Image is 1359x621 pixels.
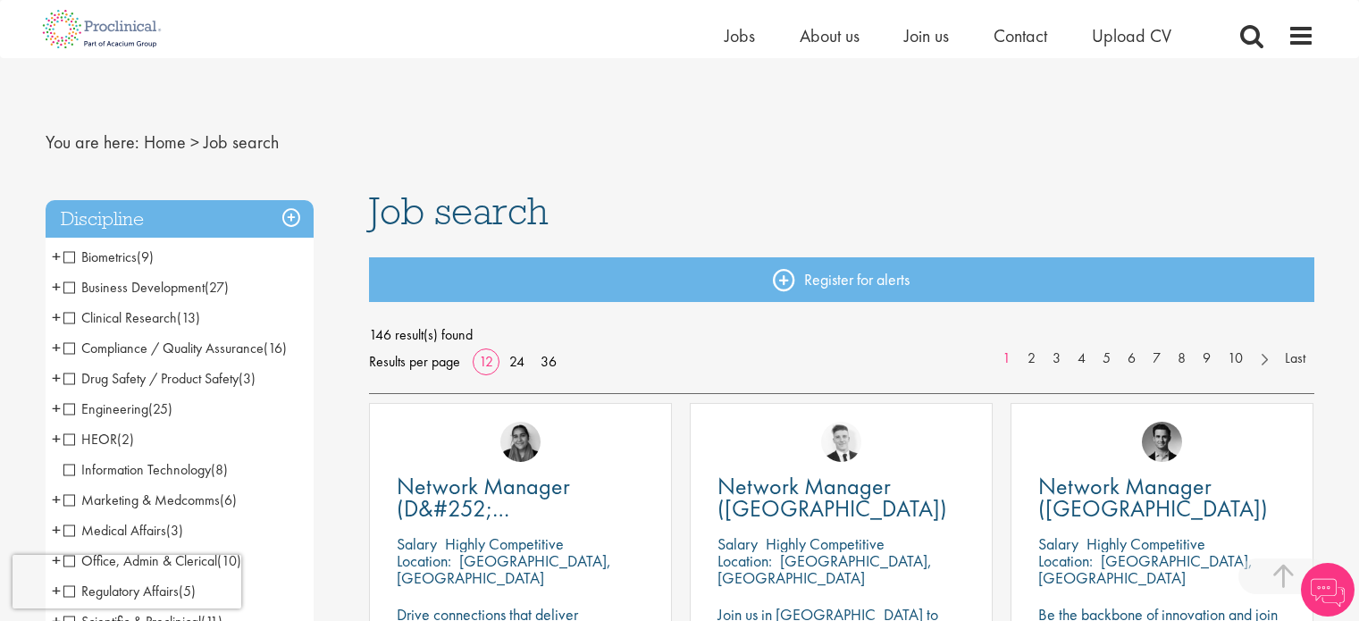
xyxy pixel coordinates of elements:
[63,339,264,357] span: Compliance / Quality Assurance
[13,555,241,608] iframe: reCAPTCHA
[177,308,200,327] span: (13)
[1169,348,1195,369] a: 8
[46,130,139,154] span: You are here:
[1086,533,1205,554] p: Highly Competitive
[369,322,1314,348] span: 146 result(s) found
[264,339,287,357] span: (16)
[63,278,205,297] span: Business Development
[1038,475,1286,520] a: Network Manager ([GEOGRAPHIC_DATA])
[369,348,460,375] span: Results per page
[1044,348,1070,369] a: 3
[397,550,611,588] p: [GEOGRAPHIC_DATA], [GEOGRAPHIC_DATA]
[117,430,134,449] span: (2)
[63,248,137,266] span: Biometrics
[63,308,200,327] span: Clinical Research
[63,430,134,449] span: HEOR
[1019,348,1044,369] a: 2
[52,516,61,543] span: +
[52,547,61,574] span: +
[397,533,437,554] span: Salary
[369,187,549,235] span: Job search
[52,273,61,300] span: +
[397,471,619,546] span: Network Manager (D&#252;[GEOGRAPHIC_DATA])
[63,278,229,297] span: Business Development
[211,460,228,479] span: (8)
[63,430,117,449] span: HEOR
[1276,348,1314,369] a: Last
[63,521,166,540] span: Medical Affairs
[1194,348,1220,369] a: 9
[63,551,217,570] span: Office, Admin & Clerical
[800,24,860,47] a: About us
[52,243,61,270] span: +
[63,399,148,418] span: Engineering
[766,533,885,554] p: Highly Competitive
[205,278,229,297] span: (27)
[1094,348,1120,369] a: 5
[63,460,211,479] span: Information Technology
[1144,348,1170,369] a: 7
[1119,348,1145,369] a: 6
[52,334,61,361] span: +
[204,130,279,154] span: Job search
[137,248,154,266] span: (9)
[725,24,755,47] a: Jobs
[994,348,1019,369] a: 1
[1301,563,1355,617] img: Chatbot
[52,365,61,391] span: +
[717,550,932,588] p: [GEOGRAPHIC_DATA], [GEOGRAPHIC_DATA]
[63,491,237,509] span: Marketing & Medcomms
[220,491,237,509] span: (6)
[821,422,861,462] img: Nicolas Daniel
[239,369,256,388] span: (3)
[717,550,772,571] span: Location:
[63,521,183,540] span: Medical Affairs
[63,339,287,357] span: Compliance / Quality Assurance
[473,352,499,371] a: 12
[1069,348,1095,369] a: 4
[144,130,186,154] a: breadcrumb link
[190,130,199,154] span: >
[52,395,61,422] span: +
[717,533,758,554] span: Salary
[63,308,177,327] span: Clinical Research
[166,521,183,540] span: (3)
[1092,24,1171,47] a: Upload CV
[445,533,564,554] p: Highly Competitive
[1038,471,1268,524] span: Network Manager ([GEOGRAPHIC_DATA])
[397,550,451,571] span: Location:
[994,24,1047,47] a: Contact
[1038,550,1093,571] span: Location:
[534,352,563,371] a: 36
[63,369,239,388] span: Drug Safety / Product Safety
[904,24,949,47] a: Join us
[1142,422,1182,462] img: Max Slevogt
[369,257,1314,302] a: Register for alerts
[717,471,947,524] span: Network Manager ([GEOGRAPHIC_DATA])
[503,352,531,371] a: 24
[63,248,154,266] span: Biometrics
[46,200,314,239] h3: Discipline
[1038,550,1253,588] p: [GEOGRAPHIC_DATA], [GEOGRAPHIC_DATA]
[63,491,220,509] span: Marketing & Medcomms
[1038,533,1078,554] span: Salary
[148,399,172,418] span: (25)
[717,475,965,520] a: Network Manager ([GEOGRAPHIC_DATA])
[52,304,61,331] span: +
[63,399,172,418] span: Engineering
[500,422,541,462] img: Anjali Parbhu
[397,475,644,520] a: Network Manager (D&#252;[GEOGRAPHIC_DATA])
[63,460,228,479] span: Information Technology
[52,486,61,513] span: +
[63,551,241,570] span: Office, Admin & Clerical
[217,551,241,570] span: (10)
